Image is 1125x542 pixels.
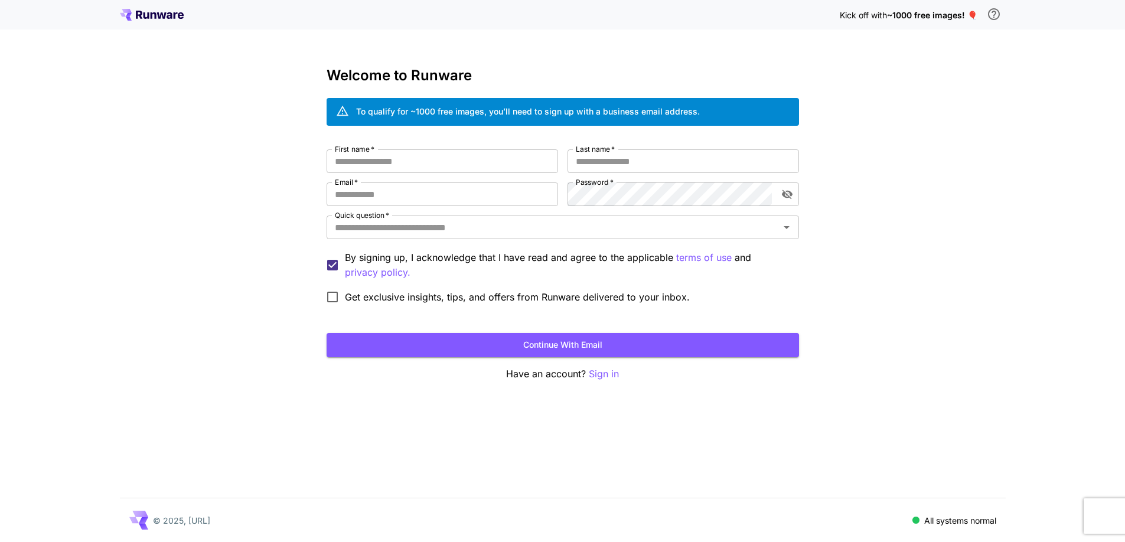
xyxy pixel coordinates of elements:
[356,105,700,117] div: To qualify for ~1000 free images, you’ll need to sign up with a business email address.
[887,10,977,20] span: ~1000 free images! 🎈
[327,367,799,381] p: Have an account?
[924,514,996,527] p: All systems normal
[345,250,790,280] p: By signing up, I acknowledge that I have read and agree to the applicable and
[327,67,799,84] h3: Welcome to Runware
[345,290,690,304] span: Get exclusive insights, tips, and offers from Runware delivered to your inbox.
[335,210,389,220] label: Quick question
[589,367,619,381] button: Sign in
[335,177,358,187] label: Email
[153,514,210,527] p: © 2025, [URL]
[345,265,410,280] p: privacy policy.
[676,250,732,265] button: By signing up, I acknowledge that I have read and agree to the applicable and privacy policy.
[345,265,410,280] button: By signing up, I acknowledge that I have read and agree to the applicable terms of use and
[335,144,374,154] label: First name
[676,250,732,265] p: terms of use
[576,177,614,187] label: Password
[840,10,887,20] span: Kick off with
[778,219,795,236] button: Open
[982,2,1006,26] button: In order to qualify for free credit, you need to sign up with a business email address and click ...
[576,144,615,154] label: Last name
[777,184,798,205] button: toggle password visibility
[327,333,799,357] button: Continue with email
